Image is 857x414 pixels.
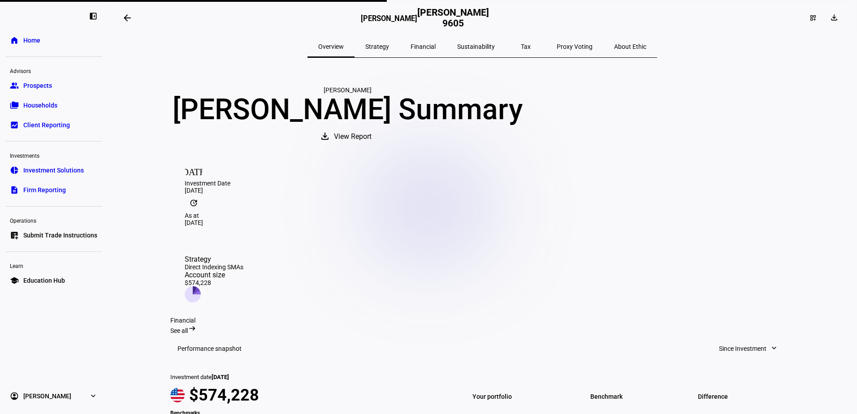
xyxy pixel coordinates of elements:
[23,166,84,175] span: Investment Solutions
[185,162,203,180] mat-icon: [DATE]
[177,345,242,352] h3: Performance snapshot
[770,344,779,353] mat-icon: expand_more
[185,279,243,286] div: $574,228
[365,43,389,50] span: Strategy
[521,43,531,50] span: Tax
[334,126,372,147] span: View Report
[5,116,102,134] a: bid_landscapeClient Reporting
[5,77,102,95] a: groupProspects
[719,340,766,358] span: Since Investment
[185,194,203,212] mat-icon: update
[10,101,19,110] eth-mat-symbol: folder_copy
[5,259,102,272] div: Learn
[698,390,794,403] span: Difference
[809,14,817,22] mat-icon: dashboard_customize
[23,392,71,401] span: [PERSON_NAME]
[10,81,19,90] eth-mat-symbol: group
[185,263,243,271] div: Direct Indexing SMAs
[361,14,417,28] h3: [PERSON_NAME]
[185,187,780,194] div: [DATE]
[5,64,102,77] div: Advisors
[320,131,330,142] mat-icon: download
[5,161,102,179] a: pie_chartInvestment Solutions
[5,149,102,161] div: Investments
[590,390,687,403] span: Benchmark
[10,121,19,129] eth-mat-symbol: bid_landscape
[89,392,98,401] eth-mat-symbol: expand_more
[185,255,243,263] div: Strategy
[830,13,839,22] mat-icon: download
[122,13,133,23] mat-icon: arrow_backwards
[311,126,384,147] button: View Report
[23,276,65,285] span: Education Hub
[170,86,524,94] div: [PERSON_NAME]
[23,121,70,129] span: Client Reporting
[472,390,569,403] span: Your portfolio
[188,324,197,333] mat-icon: arrow_right_alt
[10,36,19,45] eth-mat-symbol: home
[5,96,102,114] a: folder_copyHouseholds
[23,81,52,90] span: Prospects
[212,374,229,380] span: [DATE]
[10,166,19,175] eth-mat-symbol: pie_chart
[5,214,102,226] div: Operations
[185,219,780,226] div: [DATE]
[23,101,57,110] span: Households
[710,340,787,358] button: Since Investment
[170,327,188,334] span: See all
[170,317,794,324] div: Financial
[10,231,19,240] eth-mat-symbol: list_alt_add
[189,386,259,405] span: $574,228
[318,43,344,50] span: Overview
[23,36,40,45] span: Home
[557,43,593,50] span: Proxy Voting
[23,185,66,194] span: Firm Reporting
[417,7,489,29] h2: [PERSON_NAME] 9605
[170,94,524,126] div: [PERSON_NAME] Summary
[185,271,243,279] div: Account size
[411,43,436,50] span: Financial
[10,185,19,194] eth-mat-symbol: description
[5,31,102,49] a: homeHome
[614,43,646,50] span: About Ethic
[185,212,780,219] div: As at
[89,12,98,21] eth-mat-symbol: left_panel_close
[457,43,495,50] span: Sustainability
[23,231,97,240] span: Submit Trade Instructions
[10,392,19,401] eth-mat-symbol: account_circle
[5,181,102,199] a: descriptionFirm Reporting
[185,180,780,187] div: Investment Date
[170,374,447,380] div: Investment date
[10,276,19,285] eth-mat-symbol: school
